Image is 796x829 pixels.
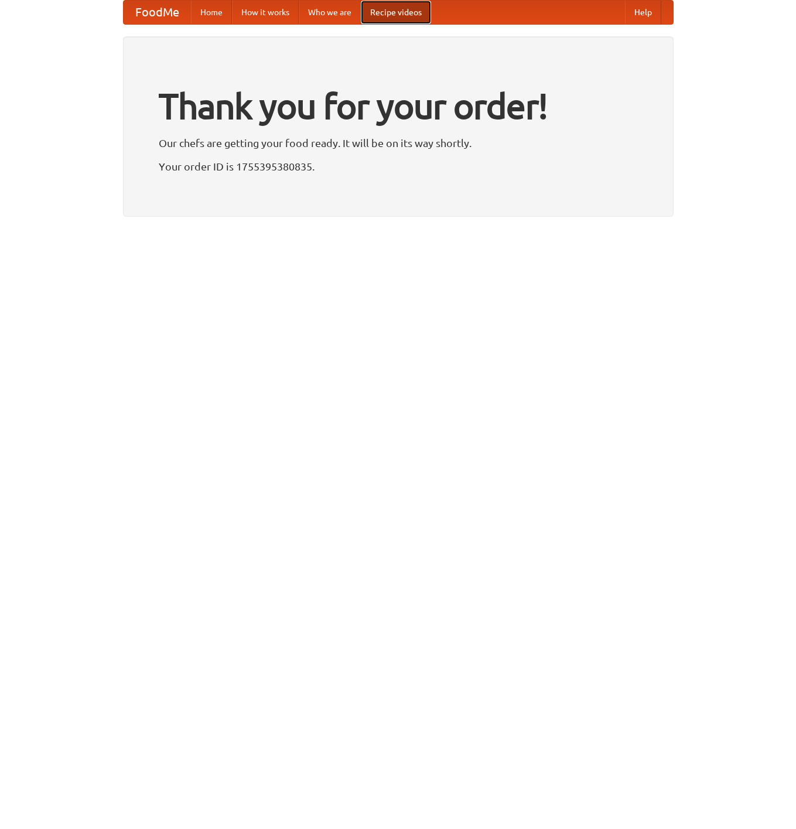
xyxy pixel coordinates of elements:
[159,78,638,134] h1: Thank you for your order!
[124,1,191,24] a: FoodMe
[191,1,232,24] a: Home
[159,158,638,175] p: Your order ID is 1755395380835.
[299,1,361,24] a: Who we are
[159,134,638,152] p: Our chefs are getting your food ready. It will be on its way shortly.
[625,1,661,24] a: Help
[361,1,431,24] a: Recipe videos
[232,1,299,24] a: How it works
